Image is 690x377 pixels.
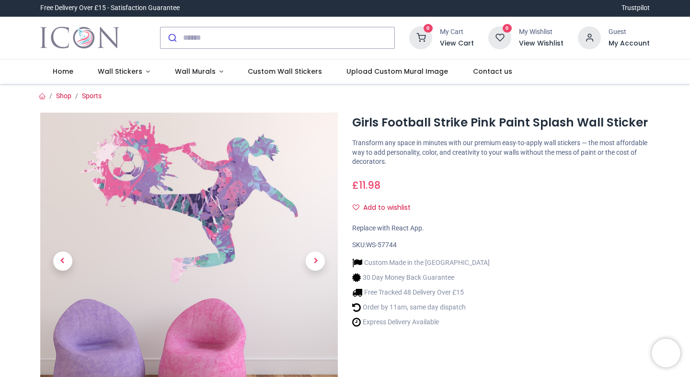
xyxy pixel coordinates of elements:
a: Wall Stickers [85,59,162,84]
a: 0 [409,33,432,41]
li: Free Tracked 48 Delivery Over £15 [352,287,490,297]
a: 0 [488,33,511,41]
a: My Account [609,39,650,48]
iframe: Brevo live chat [652,339,680,367]
img: Icon Wall Stickers [40,24,119,51]
div: Free Delivery Over £15 - Satisfaction Guarantee [40,3,180,13]
span: Next [306,251,325,271]
button: Submit [161,27,183,48]
i: Add to wishlist [353,204,359,211]
span: 11.98 [359,178,380,192]
li: Custom Made in the [GEOGRAPHIC_DATA] [352,258,490,268]
span: Custom Wall Stickers [248,67,322,76]
div: SKU: [352,240,650,250]
span: Contact us [473,67,512,76]
div: Replace with React App. [352,224,650,233]
a: Trustpilot [621,3,650,13]
a: Wall Murals [162,59,236,84]
sup: 0 [424,24,433,33]
span: Wall Stickers [98,67,142,76]
span: Home [53,67,73,76]
li: Express Delivery Available [352,317,490,327]
div: My Wishlist [519,27,563,37]
a: View Wishlist [519,39,563,48]
a: Logo of Icon Wall Stickers [40,24,119,51]
span: Previous [53,251,72,271]
span: WS-57744 [366,241,397,249]
span: £ [352,178,380,192]
a: View Cart [440,39,474,48]
span: Wall Murals [175,67,216,76]
p: Transform any space in minutes with our premium easy-to-apply wall stickers — the most affordable... [352,138,650,167]
a: Previous [40,157,85,366]
sup: 0 [503,24,512,33]
li: Order by 11am, same day dispatch [352,302,490,312]
div: Guest [609,27,650,37]
div: My Cart [440,27,474,37]
a: Next [293,157,338,366]
span: Upload Custom Mural Image [346,67,448,76]
a: Shop [56,92,71,100]
button: Add to wishlistAdd to wishlist [352,200,419,216]
a: Sports [82,92,102,100]
h1: Girls Football Strike Pink Paint Splash Wall Sticker [352,114,650,131]
li: 30 Day Money Back Guarantee [352,273,490,283]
